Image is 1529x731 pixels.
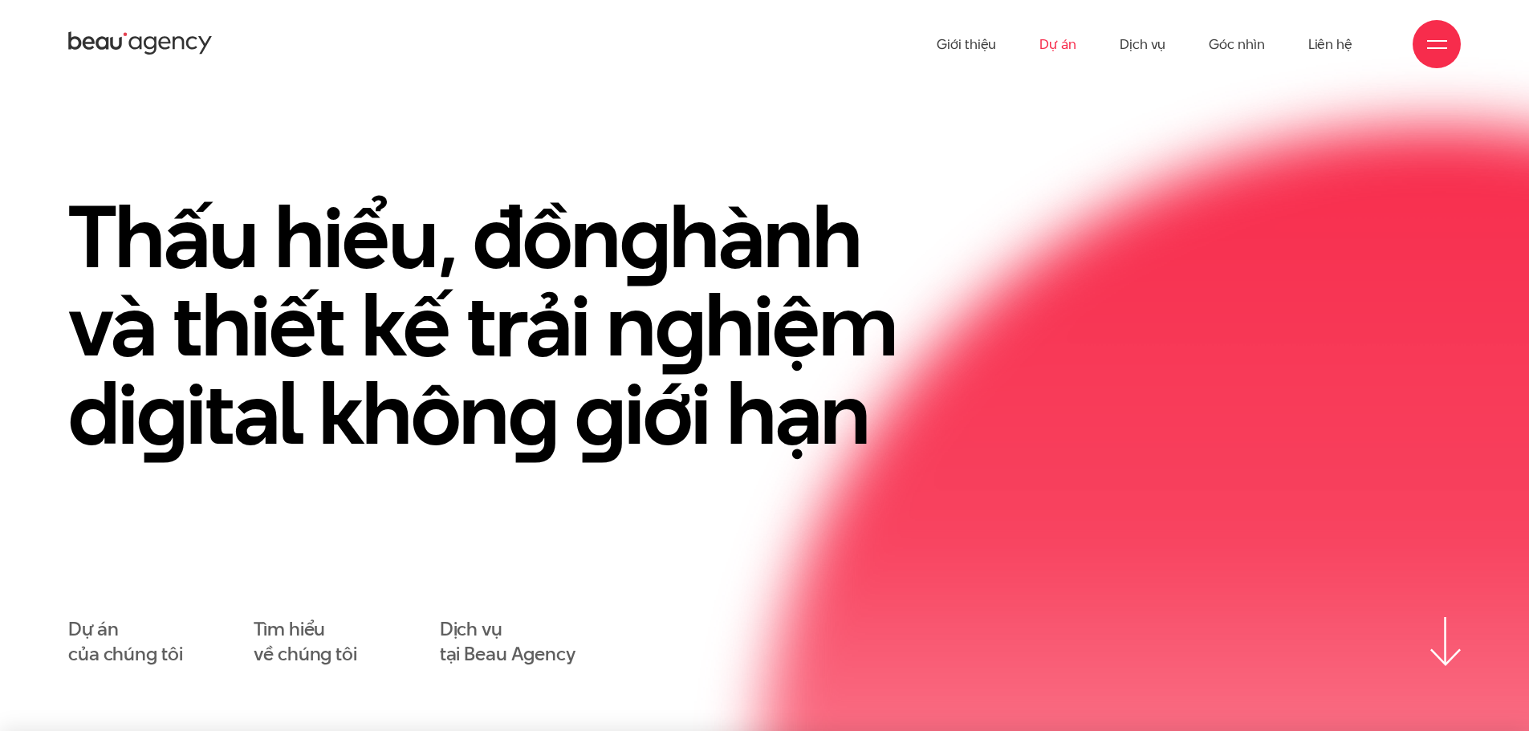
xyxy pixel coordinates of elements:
[440,617,575,667] a: Dịch vụtại Beau Agency
[136,353,186,473] en: g
[254,617,357,667] a: Tìm hiểuvề chúng tôi
[620,177,669,297] en: g
[68,193,951,457] h1: Thấu hiểu, đồn hành và thiết kế trải n hiệm di ital khôn iới hạn
[655,265,705,385] en: g
[508,353,558,473] en: g
[68,617,182,667] a: Dự áncủa chúng tôi
[575,353,624,473] en: g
